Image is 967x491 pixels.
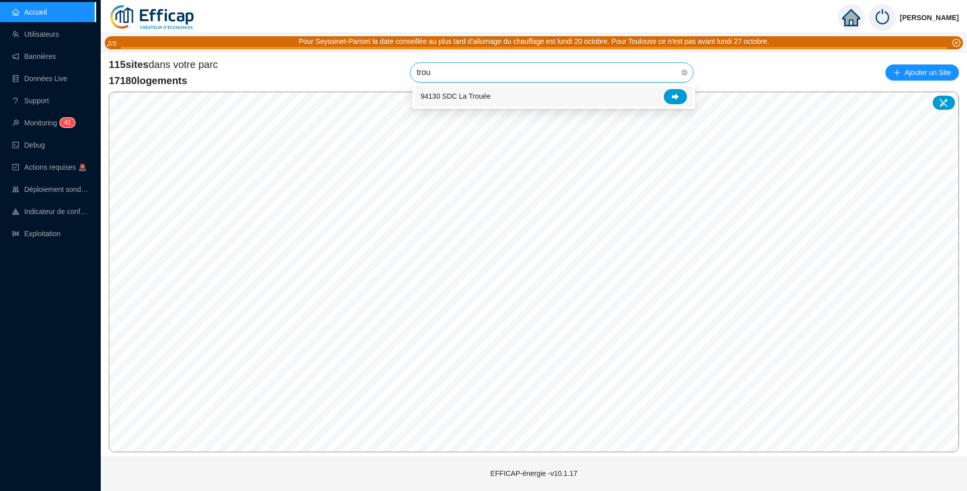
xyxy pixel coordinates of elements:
[869,4,896,31] img: power
[60,118,75,127] sup: 41
[109,57,218,72] span: dans votre parc
[109,74,218,88] span: 17180 logements
[109,92,959,452] canvas: Map
[12,52,56,60] a: notificationBannières
[12,185,89,193] a: clusterDéploiement sondes
[952,39,960,47] span: close-circle
[24,163,87,171] span: Actions requises 🚨
[415,86,693,107] div: 94130 SDC La Trouée
[12,207,89,216] a: heat-mapIndicateur de confort
[681,69,687,76] span: close-circle
[107,40,116,47] i: 2 / 3
[64,119,67,126] span: 4
[900,2,959,34] span: [PERSON_NAME]
[12,75,67,83] a: databaseDonnées Live
[12,119,72,127] a: monitorMonitoring41
[842,9,860,27] span: home
[67,119,71,126] span: 1
[491,469,578,477] span: EFFICAP-énergie - v10.1.17
[12,141,45,149] a: codeDebug
[905,65,951,80] span: Ajouter un Site
[12,97,49,105] a: questionSupport
[12,30,59,38] a: teamUtilisateurs
[299,36,769,47] div: Pour Seyssinet-Pariset la date conseillée au plus tard d'allumage du chauffage est lundi 20 octob...
[885,64,959,81] button: Ajouter un Site
[12,230,60,238] a: slidersExploitation
[109,59,149,70] span: 115 sites
[893,69,901,76] span: plus
[12,8,47,16] a: homeAccueil
[12,164,19,171] span: check-square
[421,91,491,102] span: 94130 SDC La Trouée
